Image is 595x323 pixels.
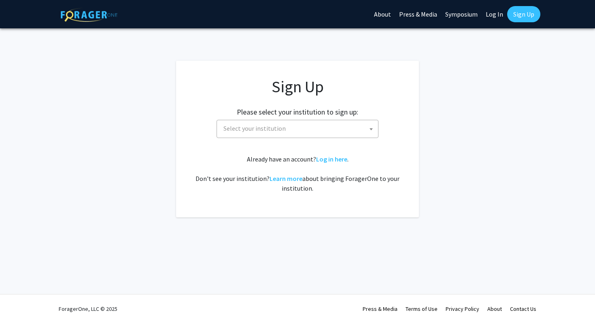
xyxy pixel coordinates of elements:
[237,108,358,117] h2: Please select your institution to sign up:
[487,305,502,312] a: About
[192,77,403,96] h1: Sign Up
[270,174,302,183] a: Learn more about bringing ForagerOne to your institution
[316,155,347,163] a: Log in here
[217,120,378,138] span: Select your institution
[507,6,540,22] a: Sign Up
[446,305,479,312] a: Privacy Policy
[406,305,438,312] a: Terms of Use
[61,8,117,22] img: ForagerOne Logo
[510,305,536,312] a: Contact Us
[59,295,117,323] div: ForagerOne, LLC © 2025
[220,120,378,137] span: Select your institution
[363,305,397,312] a: Press & Media
[223,124,286,132] span: Select your institution
[192,154,403,193] div: Already have an account? . Don't see your institution? about bringing ForagerOne to your institut...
